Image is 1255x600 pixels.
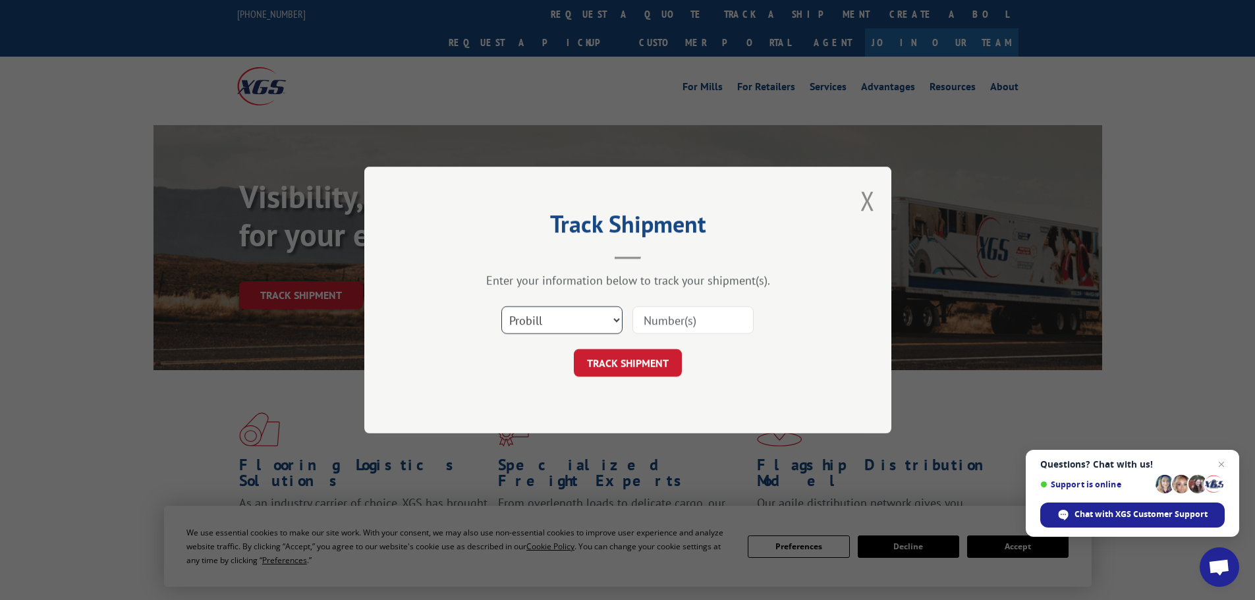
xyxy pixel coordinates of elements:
[632,306,754,334] input: Number(s)
[430,273,825,288] div: Enter your information below to track your shipment(s).
[1200,547,1239,587] div: Open chat
[574,349,682,377] button: TRACK SHIPMENT
[1040,503,1225,528] div: Chat with XGS Customer Support
[860,183,875,218] button: Close modal
[1074,508,1208,520] span: Chat with XGS Customer Support
[1040,459,1225,470] span: Questions? Chat with us!
[1213,456,1229,472] span: Close chat
[1040,479,1151,489] span: Support is online
[430,215,825,240] h2: Track Shipment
